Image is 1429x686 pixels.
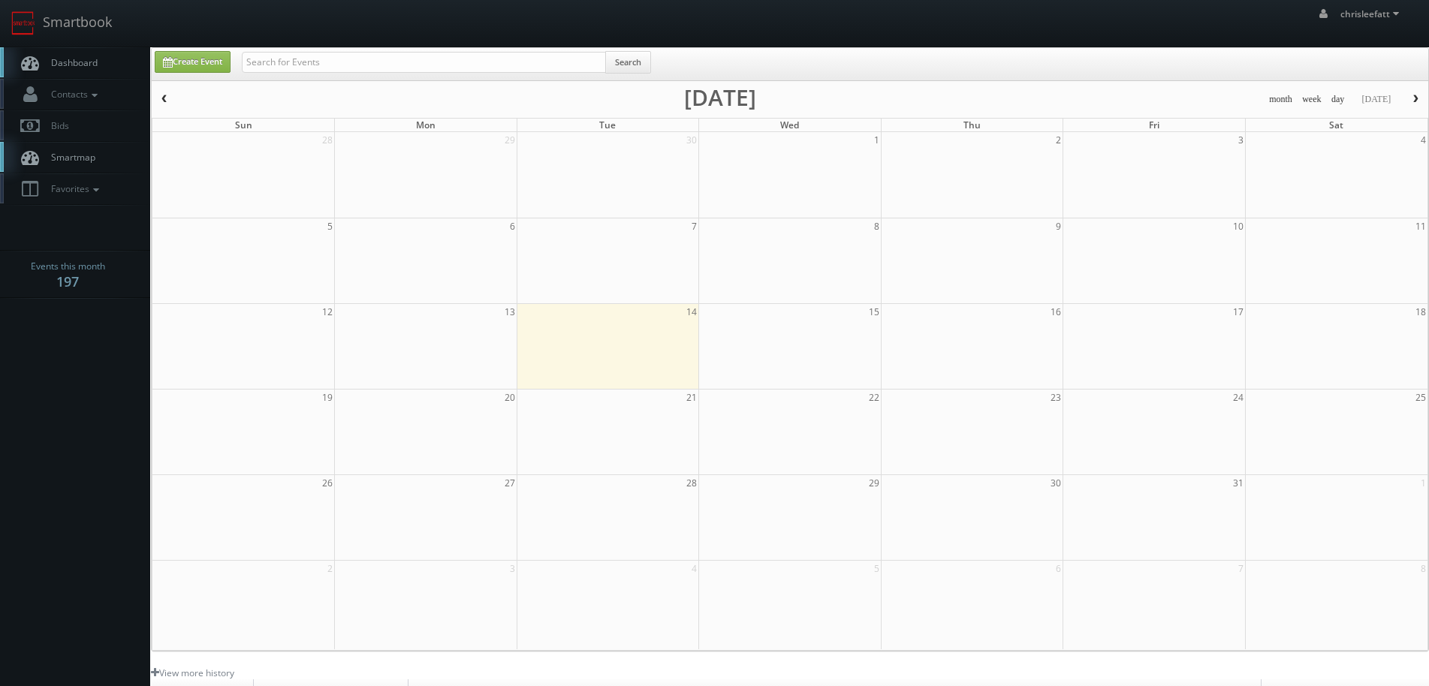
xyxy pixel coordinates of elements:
span: Wed [780,119,799,131]
span: Tue [599,119,616,131]
span: Thu [963,119,981,131]
span: 8 [873,218,881,234]
span: 4 [1419,132,1427,148]
span: 8 [1419,561,1427,576]
span: Contacts [44,88,101,101]
span: Smartmap [44,151,95,164]
button: [DATE] [1356,90,1396,109]
span: 11 [1414,218,1427,234]
span: 12 [321,304,334,320]
button: day [1326,90,1350,109]
h2: [DATE] [684,90,756,105]
span: 15 [867,304,881,320]
span: 5 [326,218,334,234]
span: 16 [1049,304,1063,320]
span: 23 [1049,390,1063,405]
span: 25 [1414,390,1427,405]
span: 2 [326,561,334,576]
span: 27 [503,475,517,491]
span: 14 [685,304,698,320]
span: 7 [690,218,698,234]
img: smartbook-logo.png [11,11,35,35]
span: chrisleefatt [1340,8,1403,20]
button: week [1297,90,1327,109]
span: 19 [321,390,334,405]
span: 29 [867,475,881,491]
span: 3 [1237,132,1245,148]
span: Favorites [44,182,103,195]
span: 28 [685,475,698,491]
span: 30 [1049,475,1063,491]
span: Bids [44,119,69,132]
span: 17 [1232,304,1245,320]
span: 28 [321,132,334,148]
span: 26 [321,475,334,491]
span: 6 [508,218,517,234]
span: 30 [685,132,698,148]
button: month [1264,90,1298,109]
span: 4 [690,561,698,576]
span: 7 [1237,561,1245,576]
span: Dashboard [44,56,98,69]
span: 1 [873,132,881,148]
input: Search for Events [242,52,606,73]
span: 18 [1414,304,1427,320]
span: 9 [1054,218,1063,234]
span: 2 [1054,132,1063,148]
span: 6 [1054,561,1063,576]
span: Mon [416,119,436,131]
span: Sat [1329,119,1343,131]
a: View more history [151,666,234,679]
span: Events this month [31,259,105,274]
strong: 197 [56,272,79,290]
span: 20 [503,390,517,405]
span: Sun [235,119,252,131]
span: 5 [873,561,881,576]
a: Create Event [155,51,231,73]
span: 22 [867,390,881,405]
span: 13 [503,304,517,320]
span: 10 [1232,218,1245,234]
span: Fri [1149,119,1159,131]
span: 31 [1232,475,1245,491]
span: 21 [685,390,698,405]
span: 29 [503,132,517,148]
span: 1 [1419,475,1427,491]
span: 24 [1232,390,1245,405]
button: Search [605,51,651,74]
span: 3 [508,561,517,576]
